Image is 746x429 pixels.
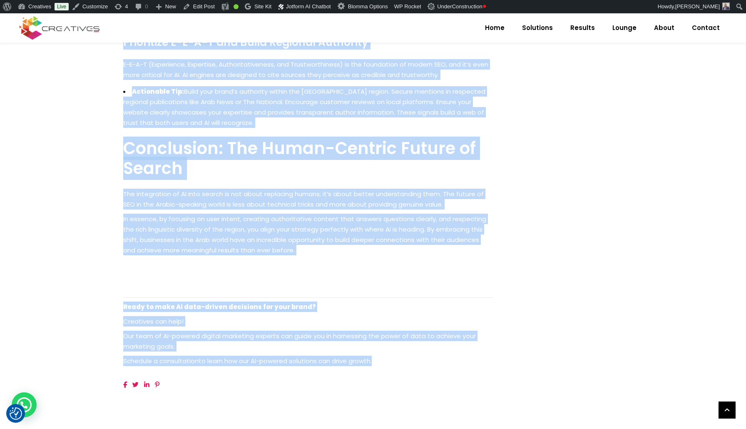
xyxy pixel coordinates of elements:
[123,86,493,128] li: Build your brand’s authority within the [GEOGRAPHIC_DATA] region. Secure mentions in respected re...
[675,3,720,10] span: [PERSON_NAME]
[155,380,159,389] a: link
[513,17,562,39] a: Solutions
[132,380,139,389] a: link
[522,17,553,39] span: Solutions
[123,316,493,327] p: Creatives can help!
[17,15,102,41] img: Creatives
[570,17,595,39] span: Results
[476,17,513,39] a: Home
[719,402,736,419] a: link
[485,17,505,39] span: Home
[123,36,493,49] h4: Prioritize E-E-A-T and Build Regional Authority
[123,138,493,178] h3: Conclusion: The Human-Centric Future of Search
[123,331,493,352] p: Our team of AI-powered digital marketing experts can guide you in harnessing the power of data to...
[55,3,69,10] a: Live
[692,17,720,39] span: Contact
[123,302,316,311] strong: Ready to make AI data-driven decisions for your brand?
[12,392,37,417] div: WhatsApp contact
[722,2,730,10] img: Creatives | AI and SEO: Shaping the Future of Search in the Arabic-Speaking World
[10,407,22,420] img: Revisit consent button
[234,4,239,9] div: Good
[10,407,22,420] button: Consent Preferences
[612,17,637,39] span: Lounge
[123,59,493,80] p: E-E-A-T (Experience, Expertise, Authoritativeness, and Trustworthiness) is the foundation of mode...
[132,87,184,96] strong: Actionable Tip:
[123,380,127,389] a: link
[683,17,729,39] a: Contact
[562,17,604,39] a: Results
[123,356,493,366] p: to learn how our AI-powered solutions can drive growth.
[604,17,645,39] a: Lounge
[123,214,493,255] p: In essence, by focusing on user intent, creating authoritative content that answers questions cle...
[123,357,199,365] a: Schedule a consultation
[654,17,674,39] span: About
[123,189,493,210] p: The integration of AI into search is not about replacing humans; it’s about better understanding ...
[254,3,271,10] span: Site Kit
[645,17,683,39] a: About
[144,380,149,389] a: link
[428,3,436,10] img: Creatives | AI and SEO: Shaping the Future of Search in the Arabic-Speaking World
